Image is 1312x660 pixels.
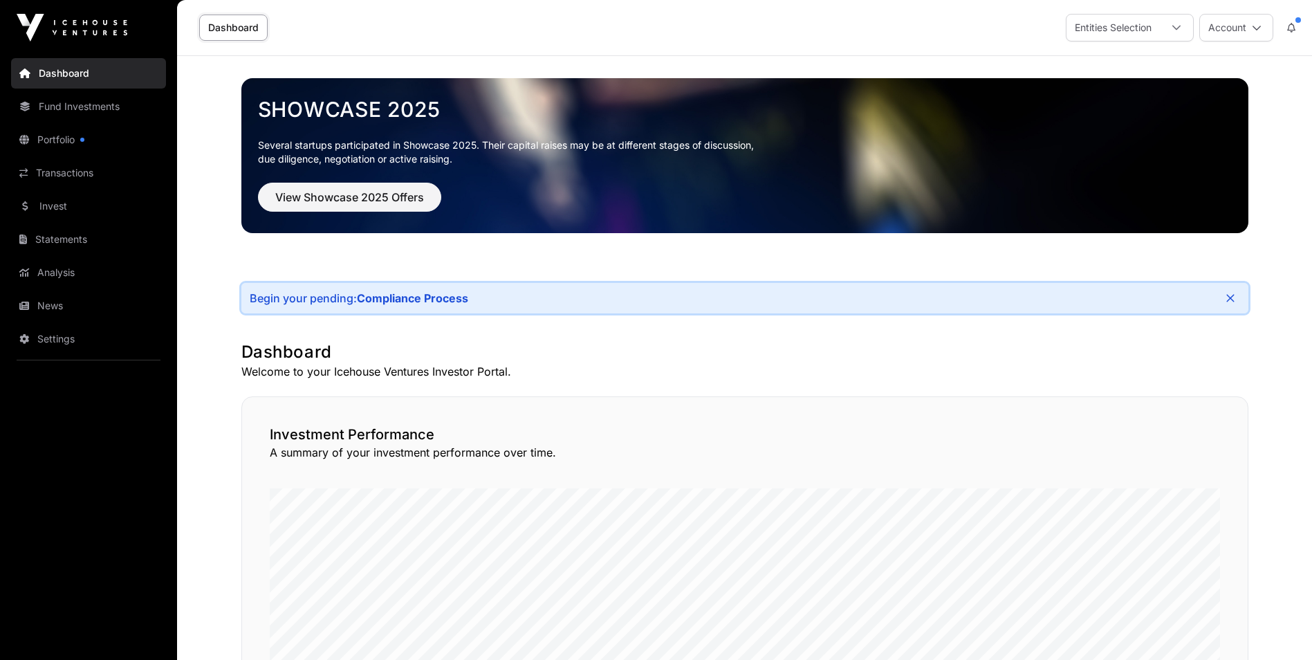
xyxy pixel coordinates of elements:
[11,291,166,321] a: News
[250,291,468,305] div: Begin your pending:
[1221,288,1240,308] button: Close
[1243,594,1312,660] iframe: Chat Widget
[270,444,1220,461] p: A summary of your investment performance over time.
[11,191,166,221] a: Invest
[241,78,1248,233] img: Showcase 2025
[357,291,468,305] a: Compliance Process
[11,257,166,288] a: Analysis
[17,14,127,42] img: Icehouse Ventures Logo
[275,189,424,205] span: View Showcase 2025 Offers
[11,158,166,188] a: Transactions
[258,97,1232,122] a: Showcase 2025
[241,363,1248,380] p: Welcome to your Icehouse Ventures Investor Portal.
[258,138,1232,166] p: Several startups participated in Showcase 2025. Their capital raises may be at different stages o...
[11,58,166,89] a: Dashboard
[258,183,441,212] button: View Showcase 2025 Offers
[241,341,1248,363] h1: Dashboard
[11,324,166,354] a: Settings
[199,15,268,41] a: Dashboard
[11,125,166,155] a: Portfolio
[1199,14,1273,42] button: Account
[258,196,441,210] a: View Showcase 2025 Offers
[11,224,166,255] a: Statements
[270,425,1220,444] h2: Investment Performance
[1066,15,1160,41] div: Entities Selection
[11,91,166,122] a: Fund Investments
